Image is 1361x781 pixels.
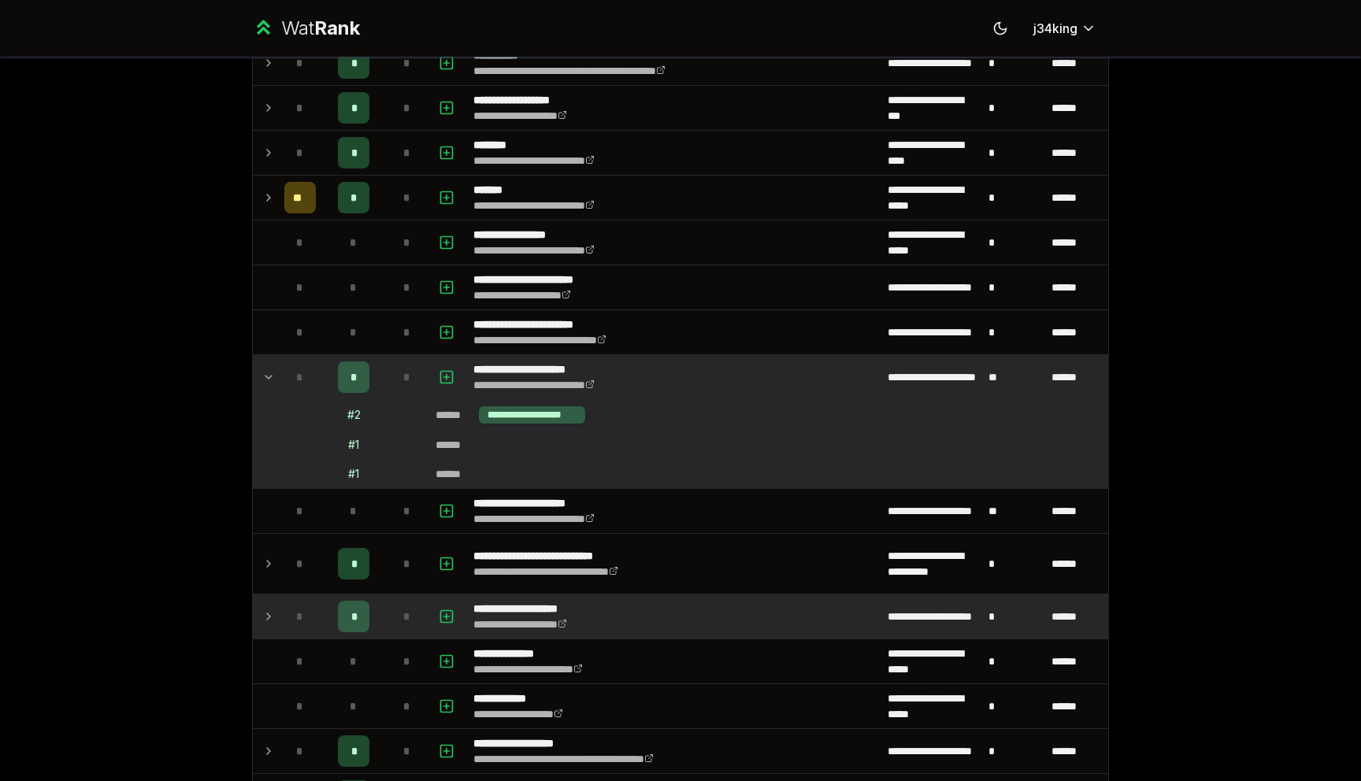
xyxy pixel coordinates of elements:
[252,16,360,41] a: WatRank
[314,17,360,39] span: Rank
[348,437,359,453] div: # 1
[347,407,361,423] div: # 2
[1033,19,1077,38] span: j34king
[1021,14,1109,43] button: j34king
[348,466,359,482] div: # 1
[281,16,360,41] div: Wat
